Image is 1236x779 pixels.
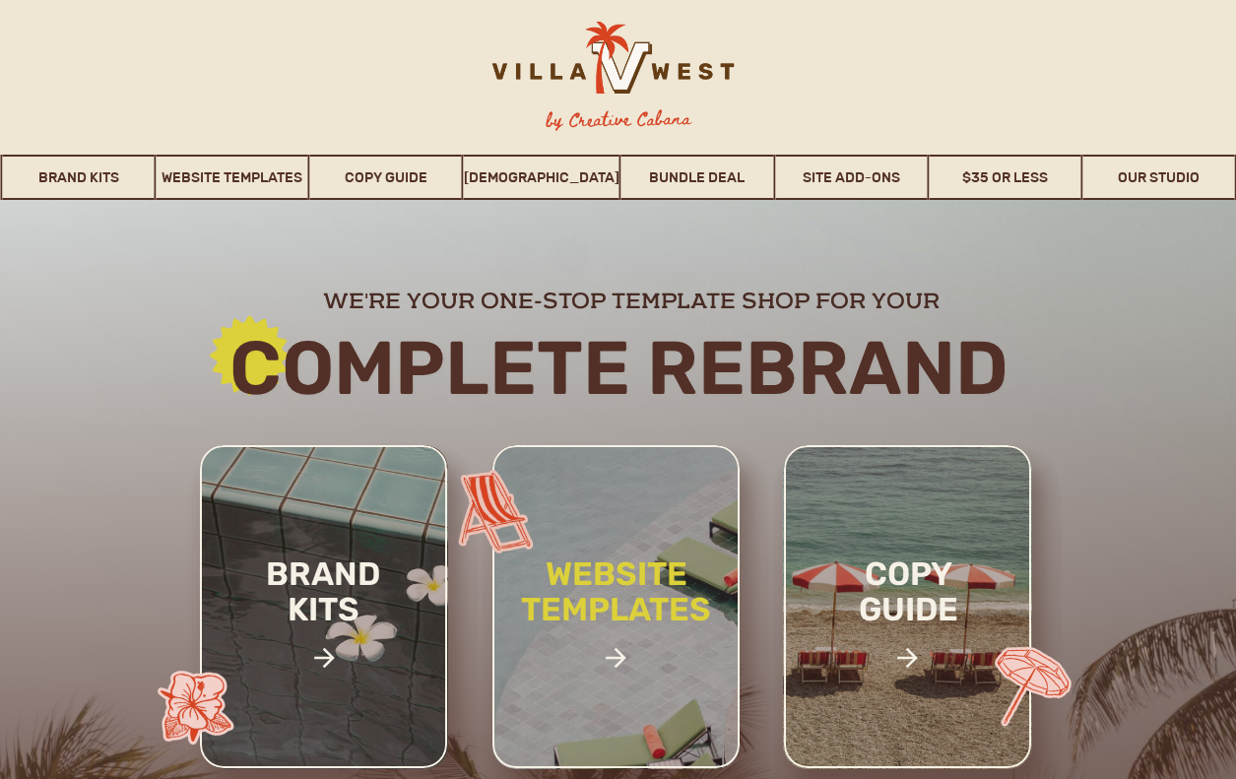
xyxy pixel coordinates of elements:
a: $35 or Less [929,155,1080,200]
h2: we're your one-stop template shop for your [183,287,1080,311]
a: brand kits [240,556,407,693]
a: Brand Kits [3,155,155,200]
a: Our Studio [1082,155,1234,200]
a: [DEMOGRAPHIC_DATA] [464,155,619,200]
a: website templates [488,556,746,670]
a: Website Templates [157,155,308,200]
a: copy guide [817,556,1000,693]
a: Copy Guide [310,155,462,200]
a: Site Add-Ons [775,155,927,200]
a: Bundle Deal [621,155,773,200]
h3: by Creative Cabana [529,105,707,135]
h2: Complete rebrand [87,328,1151,408]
